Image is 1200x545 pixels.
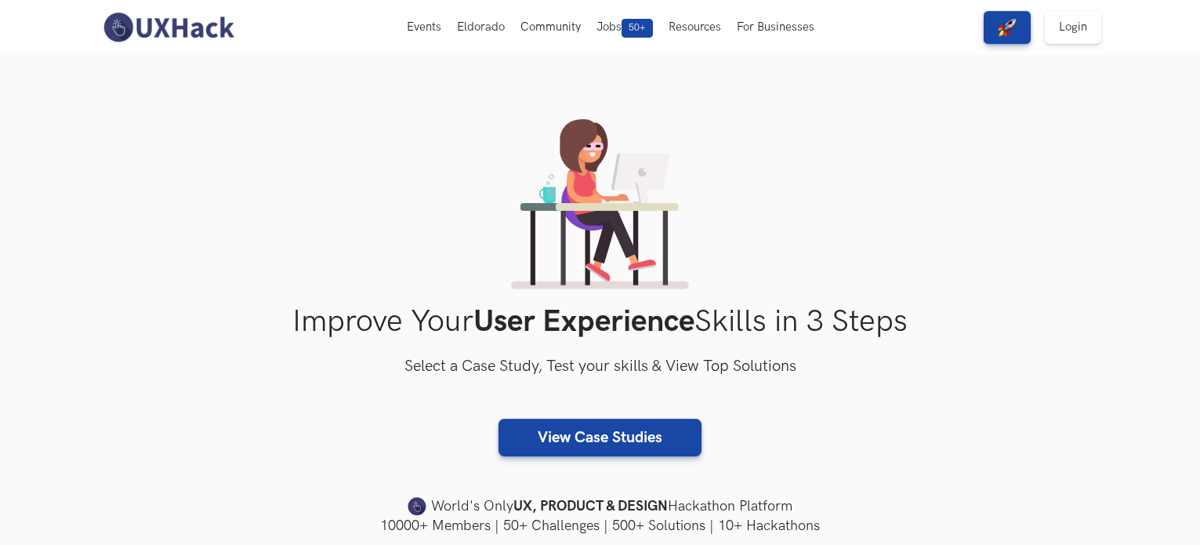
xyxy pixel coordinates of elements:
strong: UX, PRODUCT & DESIGN [513,496,668,518]
a: Login [1045,11,1101,44]
img: UXHack-logo.png [99,11,238,44]
span: 50+ [622,19,653,38]
h3: Select a Case Study, Test your skills & View Top Solutions [99,354,1102,380]
h4: 10000+ Members | 50+ Challenges | 500+ Solutions | 10+ Hackathons [99,516,1102,536]
h4: World's Only Hackathon Platform [99,496,1102,518]
h1: Improve Your Skills in 3 Steps [99,303,1102,340]
img: lady working on laptop [511,119,689,289]
strong: User Experience [473,303,694,340]
img: rocket [998,18,1017,37]
img: uxhack-favicon-image.png [408,496,426,517]
a: View Case Studies [498,419,702,456]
